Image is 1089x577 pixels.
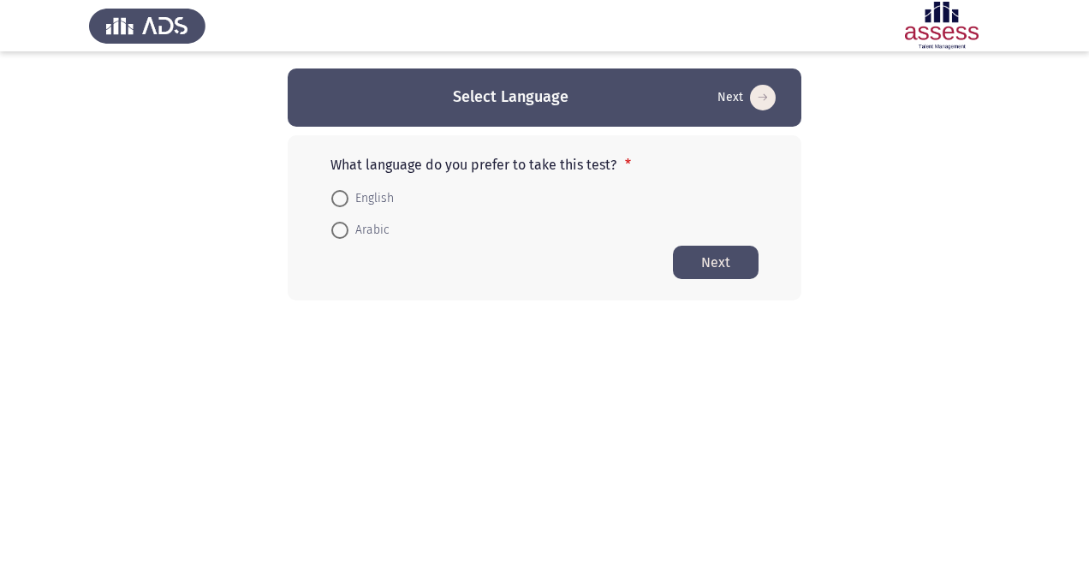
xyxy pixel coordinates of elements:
button: Start assessment [712,84,781,111]
img: Assess Talent Management logo [89,2,205,50]
button: Start assessment [673,246,759,279]
img: Assessment logo of Motivation Assessment [884,2,1000,50]
h3: Select Language [453,86,568,108]
span: Arabic [348,220,390,241]
p: What language do you prefer to take this test? [330,157,759,173]
span: English [348,188,394,209]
